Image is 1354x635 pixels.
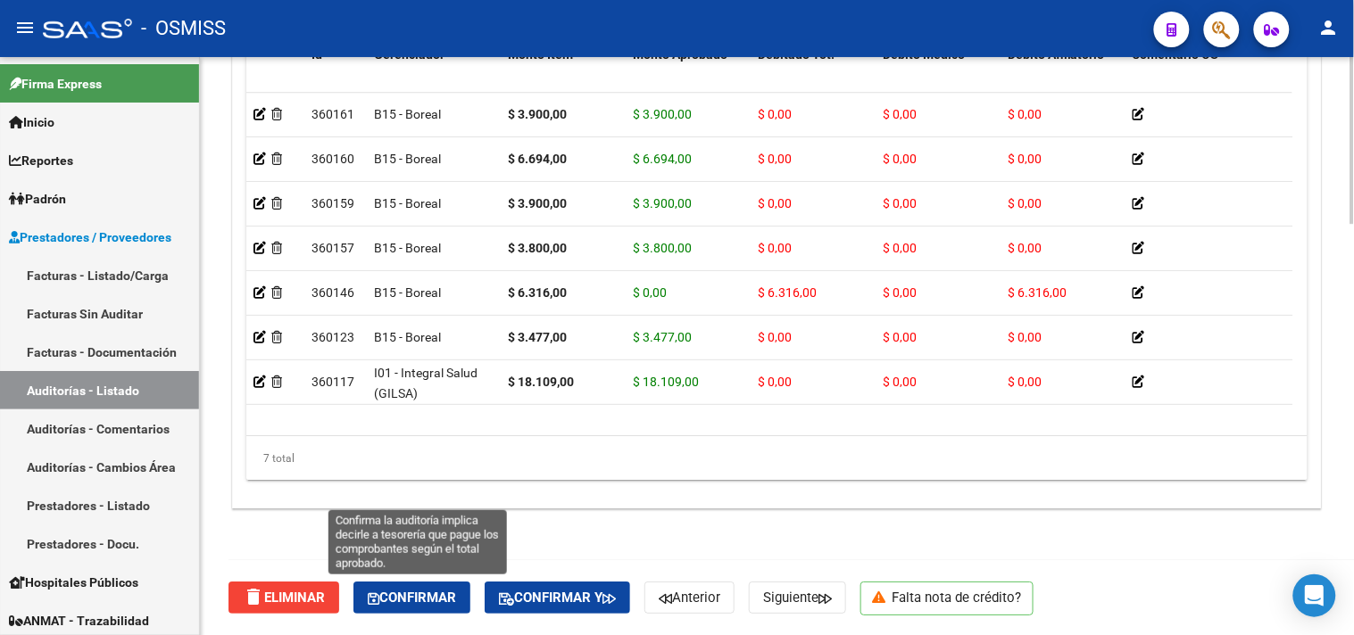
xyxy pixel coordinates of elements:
span: 360117 [312,375,354,389]
span: Padrón [9,189,66,209]
span: $ 0,00 [883,152,917,166]
span: 360161 [312,107,354,121]
p: Falta nota de crédito? [860,581,1034,615]
strong: $ 6.316,00 [508,285,567,300]
span: B15 - Boreal [374,152,441,166]
span: $ 0,00 [758,375,792,389]
datatable-header-cell: Monto Item [501,36,626,114]
span: I01 - Integral Salud (GILSA) [374,366,478,400]
strong: $ 6.694,00 [508,152,567,166]
span: Reportes [9,151,73,170]
span: $ 0,00 [1008,107,1042,121]
strong: $ 18.109,00 [508,375,574,389]
span: $ 0,00 [883,107,917,121]
span: Hospitales Públicos [9,573,138,592]
mat-icon: person [1318,17,1340,38]
datatable-header-cell: Débito Afiliatorio [1001,36,1126,114]
span: B15 - Boreal [374,241,441,255]
div: 7 total [246,436,1308,481]
span: 360159 [312,196,354,210]
datatable-header-cell: Monto Aprobado [626,36,751,114]
datatable-header-cell: Comentario OS [1126,36,1304,114]
span: $ 3.900,00 [633,196,692,210]
button: Confirmar y [485,581,630,614]
span: B15 - Boreal [374,196,441,210]
span: $ 0,00 [758,152,792,166]
span: Firma Express [9,74,102,94]
button: Eliminar [228,581,339,614]
span: $ 0,00 [883,285,917,300]
span: $ 0,00 [758,330,792,344]
div: Open Intercom Messenger [1293,574,1336,617]
datatable-header-cell: Debitado Tot. [751,36,876,114]
span: 360123 [312,330,354,344]
span: Confirmar [368,590,456,606]
datatable-header-cell: Gerenciador [367,36,501,114]
span: 360146 [312,285,354,300]
span: ANMAT - Trazabilidad [9,611,149,631]
span: - OSMISS [141,9,226,48]
strong: $ 3.800,00 [508,241,567,255]
span: Inicio [9,112,54,132]
datatable-header-cell: Débito Médico [876,36,1001,114]
button: Confirmar [353,581,470,614]
datatable-header-cell: Id [304,36,367,114]
span: Confirmar y [499,590,616,606]
span: B15 - Boreal [374,107,441,121]
span: B15 - Boreal [374,330,441,344]
strong: $ 3.900,00 [508,196,567,210]
span: $ 0,00 [633,285,667,300]
span: $ 0,00 [758,241,792,255]
span: $ 6.316,00 [758,285,817,300]
span: $ 0,00 [1008,241,1042,255]
span: $ 6.316,00 [1008,285,1067,300]
span: $ 0,00 [758,196,792,210]
span: 360157 [312,241,354,255]
strong: $ 3.477,00 [508,330,567,344]
span: $ 0,00 [1008,375,1042,389]
span: $ 6.694,00 [633,152,692,166]
span: $ 0,00 [883,330,917,344]
span: $ 0,00 [1008,196,1042,210]
span: 360160 [312,152,354,166]
span: $ 18.109,00 [633,375,699,389]
span: $ 0,00 [1008,330,1042,344]
span: $ 0,00 [883,375,917,389]
mat-icon: delete [243,586,264,607]
mat-icon: menu [14,17,36,38]
span: Siguiente [763,590,832,606]
span: $ 3.800,00 [633,241,692,255]
span: Anterior [659,590,720,606]
span: $ 0,00 [883,196,917,210]
span: Prestadores / Proveedores [9,227,171,247]
strong: $ 3.900,00 [508,107,567,121]
button: Anterior [644,581,735,614]
button: Siguiente [749,581,846,614]
span: B15 - Boreal [374,285,441,300]
span: $ 0,00 [758,107,792,121]
span: $ 3.477,00 [633,330,692,344]
span: $ 3.900,00 [633,107,692,121]
span: $ 0,00 [1008,152,1042,166]
span: $ 0,00 [883,241,917,255]
span: Eliminar [243,590,325,606]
